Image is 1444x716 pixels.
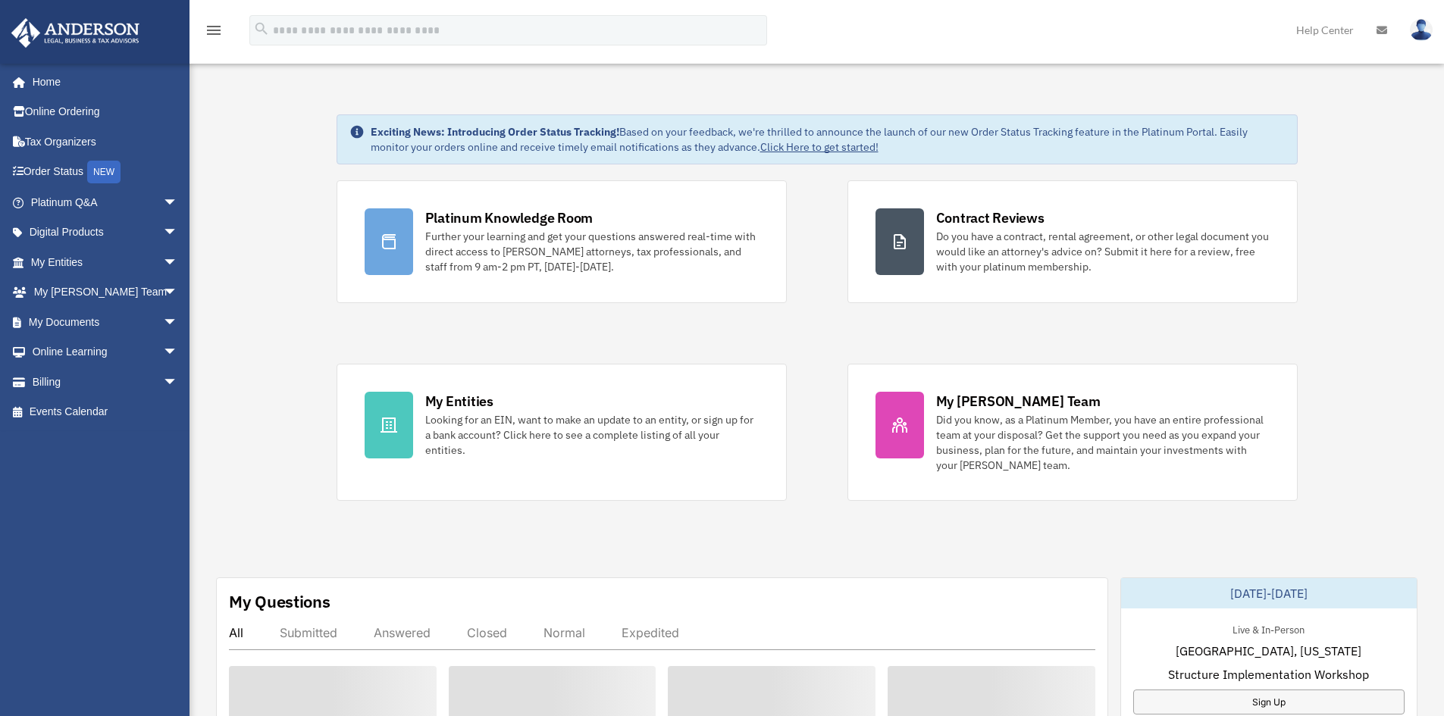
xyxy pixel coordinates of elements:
[467,625,507,640] div: Closed
[163,217,193,249] span: arrow_drop_down
[425,412,759,458] div: Looking for an EIN, want to make an update to an entity, or sign up for a bank account? Click her...
[11,307,201,337] a: My Documentsarrow_drop_down
[337,364,787,501] a: My Entities Looking for an EIN, want to make an update to an entity, or sign up for a bank accoun...
[11,337,201,367] a: Online Learningarrow_drop_down
[371,124,1285,155] div: Based on your feedback, we're thrilled to announce the launch of our new Order Status Tracking fe...
[543,625,585,640] div: Normal
[425,208,594,227] div: Platinum Knowledge Room
[11,367,201,397] a: Billingarrow_drop_down
[622,625,679,640] div: Expedited
[280,625,337,640] div: Submitted
[7,18,144,48] img: Anderson Advisors Platinum Portal
[205,21,223,39] i: menu
[425,392,493,411] div: My Entities
[11,217,201,248] a: Digital Productsarrow_drop_down
[11,187,201,217] a: Platinum Q&Aarrow_drop_down
[229,625,243,640] div: All
[847,364,1298,501] a: My [PERSON_NAME] Team Did you know, as a Platinum Member, you have an entire professional team at...
[371,125,619,139] strong: Exciting News: Introducing Order Status Tracking!
[163,367,193,398] span: arrow_drop_down
[1410,19,1433,41] img: User Pic
[11,157,201,188] a: Order StatusNEW
[253,20,270,37] i: search
[374,625,431,640] div: Answered
[1133,689,1405,714] a: Sign Up
[936,412,1270,473] div: Did you know, as a Platinum Member, you have an entire professional team at your disposal? Get th...
[936,229,1270,274] div: Do you have a contract, rental agreement, or other legal document you would like an attorney's ad...
[163,277,193,308] span: arrow_drop_down
[163,247,193,278] span: arrow_drop_down
[163,337,193,368] span: arrow_drop_down
[1176,642,1361,660] span: [GEOGRAPHIC_DATA], [US_STATE]
[11,397,201,427] a: Events Calendar
[11,127,201,157] a: Tax Organizers
[229,590,330,613] div: My Questions
[936,392,1101,411] div: My [PERSON_NAME] Team
[163,307,193,338] span: arrow_drop_down
[205,27,223,39] a: menu
[163,187,193,218] span: arrow_drop_down
[11,67,193,97] a: Home
[936,208,1045,227] div: Contract Reviews
[425,229,759,274] div: Further your learning and get your questions answered real-time with direct access to [PERSON_NAM...
[11,97,201,127] a: Online Ordering
[337,180,787,303] a: Platinum Knowledge Room Further your learning and get your questions answered real-time with dire...
[847,180,1298,303] a: Contract Reviews Do you have a contract, rental agreement, or other legal document you would like...
[1220,621,1317,636] div: Live & In-Person
[87,161,121,183] div: NEW
[760,140,879,154] a: Click Here to get started!
[1121,578,1417,608] div: [DATE]-[DATE]
[11,247,201,277] a: My Entitiesarrow_drop_down
[1168,665,1369,683] span: Structure Implementation Workshop
[11,277,201,308] a: My [PERSON_NAME] Teamarrow_drop_down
